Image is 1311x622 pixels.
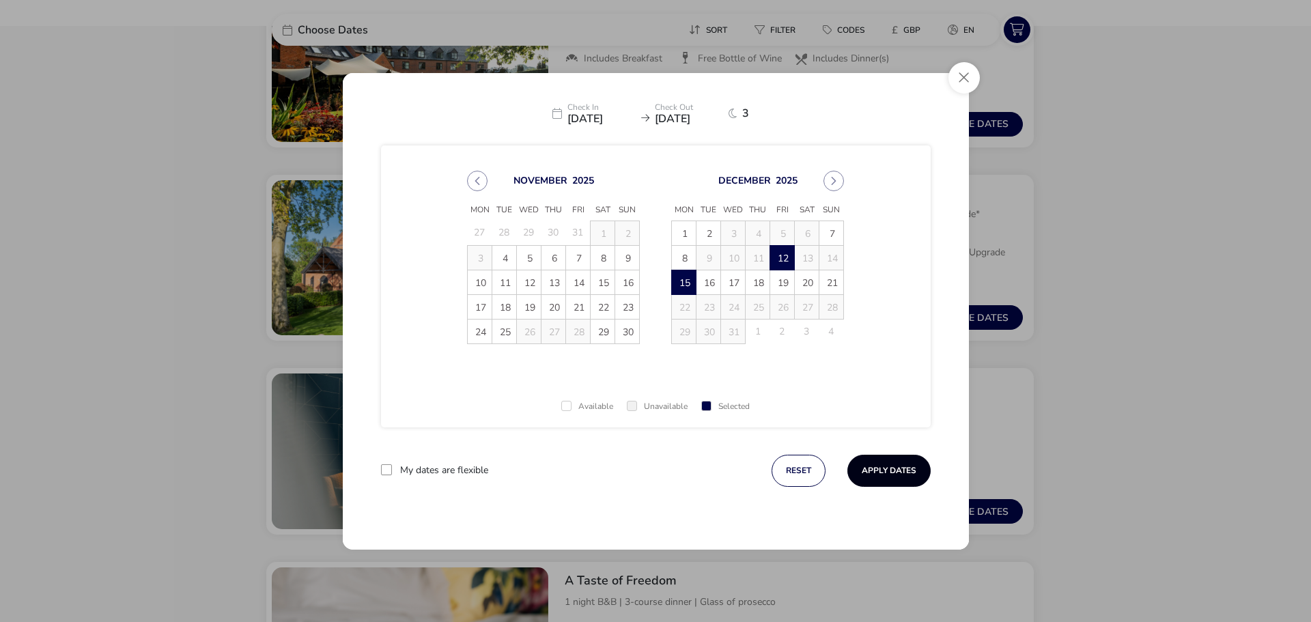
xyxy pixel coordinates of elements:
[655,113,723,124] span: [DATE]
[616,271,640,295] span: 16
[696,221,721,245] td: 2
[493,271,517,295] span: 11
[566,294,591,319] td: 21
[517,319,541,343] td: 26
[696,270,721,294] td: 16
[672,294,696,319] td: 22
[746,200,770,221] span: Thu
[518,246,541,270] span: 5
[721,221,746,245] td: 3
[541,270,566,294] td: 13
[492,294,517,319] td: 18
[795,319,819,343] td: 3
[697,271,721,295] span: 16
[616,296,640,320] span: 23
[492,319,517,343] td: 25
[591,294,615,319] td: 22
[517,200,541,221] span: Wed
[400,466,488,475] label: My dates are flexible
[721,319,746,343] td: 31
[795,200,819,221] span: Sat
[541,245,566,270] td: 6
[566,270,591,294] td: 14
[591,246,615,270] span: 8
[770,270,795,294] td: 19
[696,319,721,343] td: 30
[673,222,696,246] span: 1
[518,271,541,295] span: 12
[467,171,488,191] button: Previous Month
[820,222,844,246] span: 7
[493,320,517,344] span: 25
[492,200,517,221] span: Tue
[615,245,640,270] td: 9
[468,245,492,270] td: 3
[672,200,696,221] span: Mon
[591,271,615,295] span: 15
[770,221,795,245] td: 5
[541,221,566,245] td: 30
[493,246,517,270] span: 4
[795,294,819,319] td: 27
[770,319,795,343] td: 2
[721,245,746,270] td: 10
[770,294,795,319] td: 26
[819,270,844,294] td: 21
[795,271,819,295] span: 20
[672,245,696,270] td: 8
[672,221,696,245] td: 1
[591,296,615,320] span: 22
[615,270,640,294] td: 16
[655,103,723,113] p: Check Out
[721,200,746,221] span: Wed
[746,221,770,245] td: 4
[819,200,844,221] span: Sun
[591,320,615,344] span: 29
[517,294,541,319] td: 19
[567,113,636,124] span: [DATE]
[468,270,492,294] td: 10
[566,245,591,270] td: 7
[468,320,492,344] span: 24
[542,246,566,270] span: 6
[567,271,591,295] span: 14
[746,319,770,343] td: 1
[771,271,795,295] span: 19
[455,154,856,361] div: Choose Date
[696,245,721,270] td: 9
[517,270,541,294] td: 12
[795,270,819,294] td: 20
[493,296,517,320] span: 18
[492,270,517,294] td: 11
[492,221,517,245] td: 28
[591,270,615,294] td: 15
[591,319,615,343] td: 29
[468,294,492,319] td: 17
[771,246,795,270] span: 12
[697,222,721,246] span: 2
[541,319,566,343] td: 27
[673,271,696,295] span: 15
[517,245,541,270] td: 5
[468,200,492,221] span: Mon
[492,245,517,270] td: 4
[776,173,798,186] button: Choose Year
[948,62,980,94] button: Close
[746,294,770,319] td: 25
[518,296,541,320] span: 19
[541,294,566,319] td: 20
[823,171,844,191] button: Next Month
[819,245,844,270] td: 14
[770,200,795,221] span: Fri
[820,271,844,295] span: 21
[627,402,688,411] div: Unavailable
[468,319,492,343] td: 24
[468,221,492,245] td: 27
[615,319,640,343] td: 30
[795,221,819,245] td: 6
[517,221,541,245] td: 29
[468,271,492,295] span: 10
[819,294,844,319] td: 28
[591,221,615,245] td: 1
[567,103,636,113] p: Check In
